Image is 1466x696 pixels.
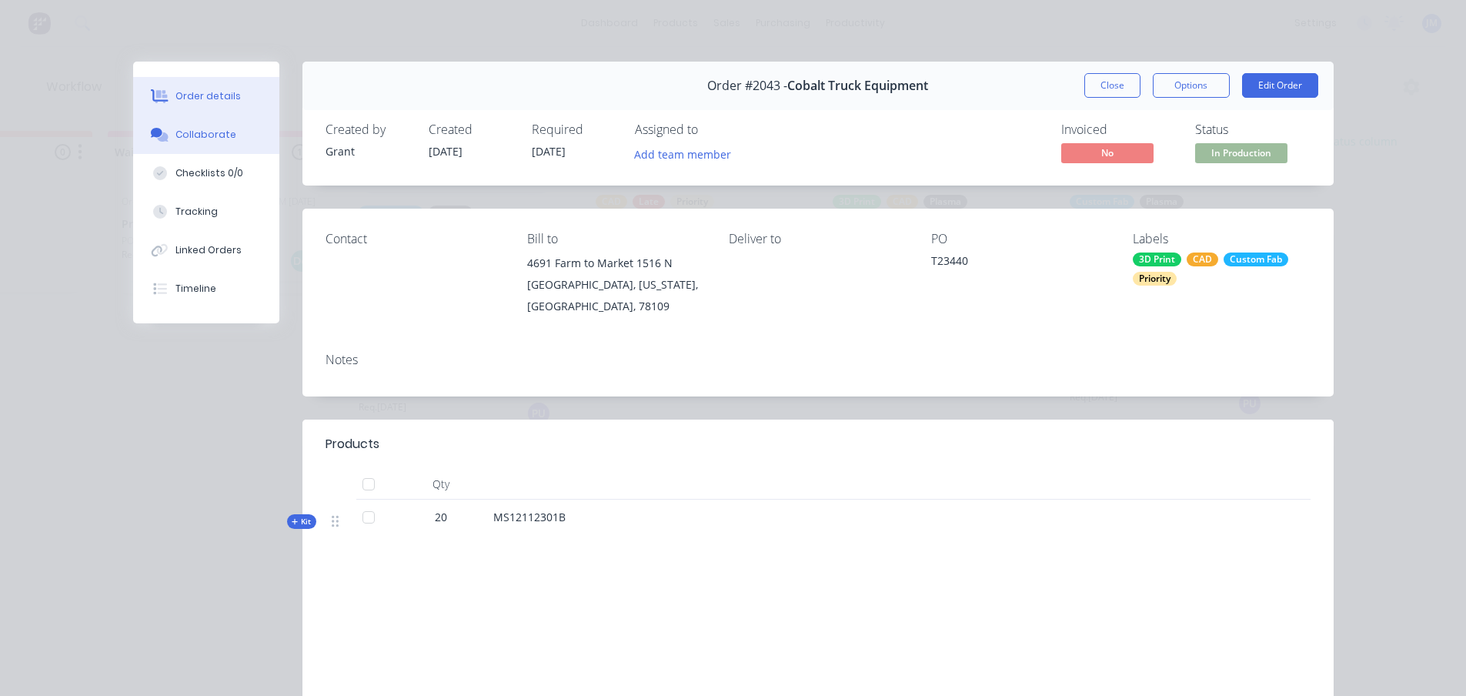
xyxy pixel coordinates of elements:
[1195,122,1311,137] div: Status
[133,192,279,231] button: Tracking
[435,509,447,525] span: 20
[133,77,279,115] button: Order details
[931,232,1108,246] div: PO
[635,143,740,164] button: Add team member
[1242,73,1318,98] button: Edit Order
[287,514,316,529] div: Kit
[133,154,279,192] button: Checklists 0/0
[527,253,704,317] div: 4691 Farm to Market 1516 N[GEOGRAPHIC_DATA], [US_STATE], [GEOGRAPHIC_DATA], 78109
[1195,143,1287,162] span: In Production
[787,79,928,93] span: Cobalt Truck Equipment
[175,205,218,219] div: Tracking
[635,122,789,137] div: Assigned to
[133,269,279,308] button: Timeline
[133,231,279,269] button: Linked Orders
[1153,73,1230,98] button: Options
[175,243,242,257] div: Linked Orders
[326,143,410,159] div: Grant
[326,232,503,246] div: Contact
[1061,143,1154,162] span: No
[527,253,704,274] div: 4691 Farm to Market 1516 N
[527,232,704,246] div: Bill to
[1133,272,1177,286] div: Priority
[292,516,312,527] span: Kit
[326,122,410,137] div: Created by
[707,79,787,93] span: Order #2043 -
[326,435,379,453] div: Products
[931,253,1108,274] div: T23440
[1224,253,1288,266] div: Custom Fab
[175,166,243,180] div: Checklists 0/0
[1084,73,1140,98] button: Close
[1133,253,1181,266] div: 3D Print
[429,122,513,137] div: Created
[326,353,1311,367] div: Notes
[429,144,463,159] span: [DATE]
[175,128,236,142] div: Collaborate
[493,510,566,524] span: MS12112301B
[175,282,216,296] div: Timeline
[1061,122,1177,137] div: Invoiced
[532,144,566,159] span: [DATE]
[133,115,279,154] button: Collaborate
[1187,253,1218,266] div: CAD
[626,143,739,164] button: Add team member
[532,122,616,137] div: Required
[175,89,241,103] div: Order details
[1133,232,1310,246] div: Labels
[1195,143,1287,166] button: In Production
[395,469,487,500] div: Qty
[527,274,704,317] div: [GEOGRAPHIC_DATA], [US_STATE], [GEOGRAPHIC_DATA], 78109
[729,232,906,246] div: Deliver to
